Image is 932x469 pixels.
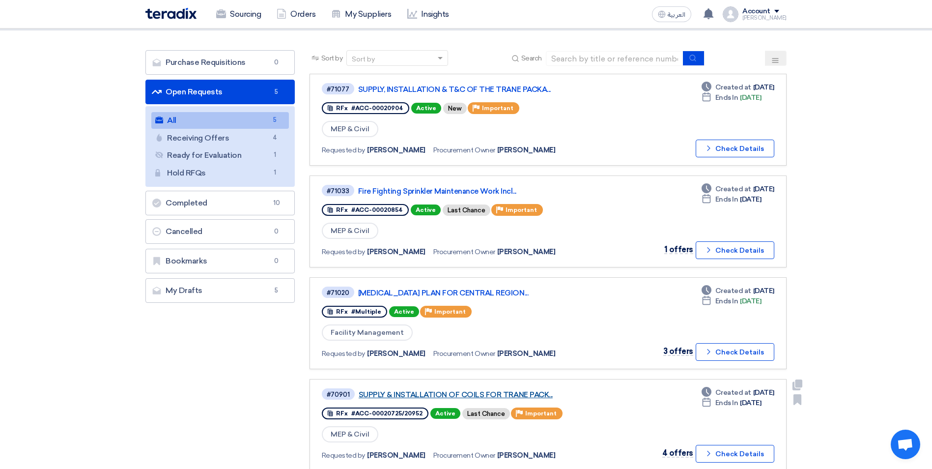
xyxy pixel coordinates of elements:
[433,247,495,257] span: Procurement Owner
[411,103,441,114] span: Active
[715,387,751,398] span: Created at
[433,450,495,461] span: Procurement Owner
[742,7,770,16] div: Account
[715,194,738,205] span: Ends In
[322,349,365,359] span: Requested by
[546,51,683,66] input: Search by title or reference number
[715,92,738,103] span: Ends In
[497,247,556,257] span: [PERSON_NAME]
[321,53,343,63] span: Sort by
[351,206,403,213] span: #ACC-00020854
[367,145,425,155] span: [PERSON_NAME]
[723,6,738,22] img: profile_test.png
[433,145,495,155] span: Procurement Owner
[271,286,282,295] span: 5
[443,103,467,114] div: New
[208,3,269,25] a: Sourcing
[696,140,774,157] button: Check Details
[497,349,556,359] span: [PERSON_NAME]
[696,343,774,361] button: Check Details
[715,82,751,92] span: Created at
[322,247,365,257] span: Requested by
[145,80,295,104] a: Open Requests5
[269,3,323,25] a: Orders
[336,410,348,417] span: RFx
[715,184,751,194] span: Created at
[322,324,413,341] span: Facility Management
[358,85,604,94] a: SUPPLY, INSTALLATION & T&C OF THE TRANE PACKA...
[742,15,787,21] div: [PERSON_NAME]
[702,387,774,398] div: [DATE]
[271,198,282,208] span: 10
[702,398,762,408] div: [DATE]
[367,247,425,257] span: [PERSON_NAME]
[482,105,513,112] span: Important
[271,87,282,97] span: 5
[269,133,281,143] span: 4
[367,450,425,461] span: [PERSON_NAME]
[497,145,556,155] span: [PERSON_NAME]
[336,105,348,112] span: RFx
[269,115,281,125] span: 5
[336,206,348,213] span: RFx
[891,430,920,459] a: Open chat
[702,194,762,205] div: [DATE]
[462,408,510,419] div: Last Chance
[521,53,542,63] span: Search
[434,308,466,315] span: Important
[702,184,774,194] div: [DATE]
[358,289,604,297] a: [MEDICAL_DATA] PLAN FOR CENTRAL REGION...
[358,187,604,196] a: Fire Fighting Sprinkler Maintenance Work Incl...
[443,205,490,216] div: Last Chance
[145,249,295,273] a: Bookmarks0
[506,206,537,213] span: Important
[145,191,295,215] a: Completed10
[151,147,289,164] a: Ready for Evaluation
[271,58,282,67] span: 0
[269,168,281,178] span: 1
[322,145,365,155] span: Requested by
[715,398,738,408] span: Ends In
[652,6,691,22] button: العربية
[664,245,693,254] span: 1 offers
[352,54,375,64] div: Sort by
[433,349,495,359] span: Procurement Owner
[663,347,693,356] span: 3 offers
[269,150,281,160] span: 1
[327,290,349,296] div: #71020
[151,130,289,147] a: Receiving Offers
[525,410,557,417] span: Important
[271,227,282,236] span: 0
[322,450,365,461] span: Requested by
[327,188,349,194] div: #71033
[327,86,349,92] div: #71077
[389,306,419,317] span: Active
[322,121,378,137] span: MEP & Civil
[359,390,604,399] a: SUPPLY & INSTALLATION OF COILS FOR TRANE PACK...
[145,50,295,75] a: Purchase Requisitions0
[145,8,197,19] img: Teradix logo
[322,426,378,442] span: MEP & Civil
[351,105,403,112] span: #ACC-00020904
[145,278,295,303] a: My Drafts5
[702,82,774,92] div: [DATE]
[145,219,295,244] a: Cancelled0
[430,408,460,419] span: Active
[715,296,738,306] span: Ends In
[271,256,282,266] span: 0
[151,165,289,181] a: Hold RFQs
[399,3,457,25] a: Insights
[322,223,378,239] span: MEP & Civil
[702,296,762,306] div: [DATE]
[668,11,685,18] span: العربية
[336,308,348,315] span: RFx
[702,286,774,296] div: [DATE]
[702,92,762,103] div: [DATE]
[323,3,399,25] a: My Suppliers
[497,450,556,461] span: [PERSON_NAME]
[715,286,751,296] span: Created at
[327,391,350,398] div: #70901
[411,205,441,215] span: Active
[151,112,289,129] a: All
[662,448,693,458] span: 4 offers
